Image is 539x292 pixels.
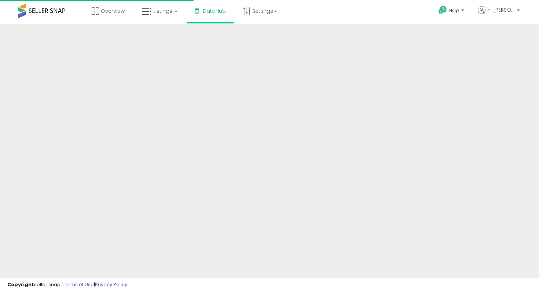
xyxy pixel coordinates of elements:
span: Listings [153,7,172,15]
span: Help [449,7,459,14]
span: DataHub [203,7,226,15]
i: Get Help [438,5,447,15]
span: Overview [101,7,125,15]
a: Hi [PERSON_NAME] [478,6,520,23]
span: Hi [PERSON_NAME] [487,6,515,14]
